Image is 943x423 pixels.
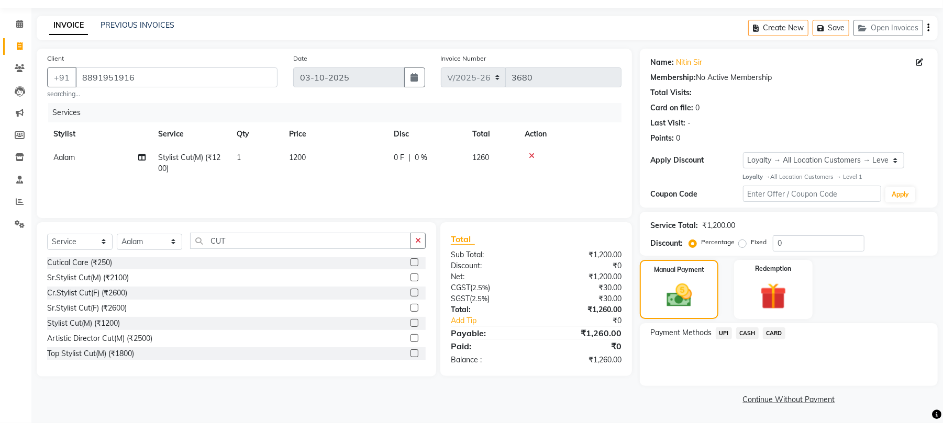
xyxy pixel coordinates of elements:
[47,272,129,283] div: Sr.Stylist Cut(M) (₹2100)
[743,173,771,180] strong: Loyalty →
[650,72,696,83] div: Membership:
[472,294,487,303] span: 2.5%
[443,304,536,315] div: Total:
[53,153,75,162] span: Aalam
[47,257,112,268] div: Cutical Care (₹250)
[536,340,629,352] div: ₹0
[48,103,629,122] div: Services
[687,118,691,129] div: -
[443,282,536,293] div: ( )
[466,122,518,146] th: Total
[650,238,683,249] div: Discount:
[536,355,629,365] div: ₹1,260.00
[283,122,387,146] th: Price
[158,153,220,173] span: Stylist Cut(M) (₹1200)
[415,152,427,163] span: 0 %
[695,102,700,113] div: 0
[853,20,923,36] button: Open Invoices
[650,87,692,98] div: Total Visits:
[676,57,702,68] a: Nitin Sir
[75,67,278,87] input: Search by Name/Mobile/Email/Code
[472,283,488,292] span: 2.5%
[536,260,629,271] div: ₹0
[408,152,411,163] span: |
[702,220,735,231] div: ₹1,200.00
[650,57,674,68] div: Name:
[47,288,127,299] div: Cr.Stylist Cut(F) (₹2600)
[536,327,629,339] div: ₹1,260.00
[743,173,927,181] div: All Location Customers → Level 1
[443,293,536,304] div: ( )
[152,122,230,146] th: Service
[813,20,849,36] button: Save
[763,327,785,339] span: CARD
[536,304,629,315] div: ₹1,260.00
[101,20,174,30] a: PREVIOUS INVOICES
[650,220,698,231] div: Service Total:
[443,315,552,326] a: Add Tip
[443,249,536,260] div: Sub Total:
[47,89,278,99] small: searching...
[650,327,712,338] span: Payment Methods
[443,327,536,339] div: Payable:
[47,303,127,314] div: Sr.Stylist Cut(F) (₹2600)
[650,155,742,166] div: Apply Discount
[49,16,88,35] a: INVOICE
[701,237,735,247] label: Percentage
[451,294,470,303] span: SGST
[289,153,306,162] span: 1200
[47,67,76,87] button: +91
[47,348,134,359] div: Top Stylist Cut(M) (₹1800)
[451,234,475,245] span: Total
[748,20,808,36] button: Create New
[654,265,704,275] label: Manual Payment
[659,281,700,310] img: _cash.svg
[536,271,629,282] div: ₹1,200.00
[47,122,152,146] th: Stylist
[230,122,283,146] th: Qty
[755,264,791,273] label: Redemption
[47,54,64,63] label: Client
[650,118,685,129] div: Last Visit:
[743,186,881,202] input: Enter Offer / Coupon Code
[443,260,536,271] div: Discount:
[237,153,241,162] span: 1
[47,318,120,329] div: Stylist Cut(M) (₹1200)
[536,293,629,304] div: ₹30.00
[47,333,152,344] div: Artistic Director Cut(M) (₹2500)
[472,153,489,162] span: 1260
[650,133,674,144] div: Points:
[387,122,466,146] th: Disc
[441,54,486,63] label: Invoice Number
[443,271,536,282] div: Net:
[293,54,307,63] label: Date
[443,355,536,365] div: Balance :
[394,152,404,163] span: 0 F
[676,133,680,144] div: 0
[451,283,470,292] span: CGST
[751,237,767,247] label: Fixed
[552,315,629,326] div: ₹0
[190,233,411,249] input: Search or Scan
[885,187,915,202] button: Apply
[642,394,936,405] a: Continue Without Payment
[650,72,927,83] div: No Active Membership
[736,327,759,339] span: CASH
[536,282,629,293] div: ₹30.00
[536,249,629,260] div: ₹1,200.00
[518,122,622,146] th: Action
[752,280,795,313] img: _gift.svg
[716,327,732,339] span: UPI
[650,102,693,113] div: Card on file:
[650,189,742,200] div: Coupon Code
[443,340,536,352] div: Paid:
